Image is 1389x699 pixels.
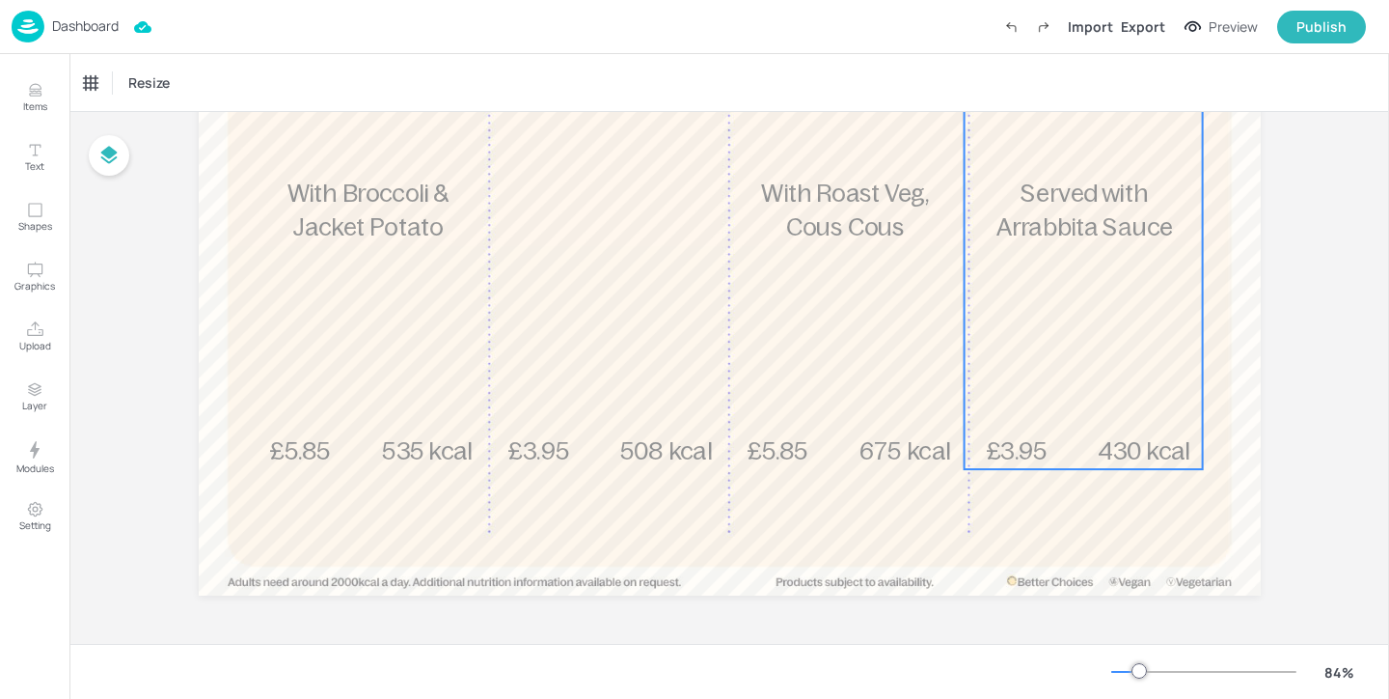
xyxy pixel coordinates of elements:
label: Redo (Ctrl + Y) [1027,11,1060,43]
span: With Roast Veg, Cous Cous [761,180,929,240]
span: Served with Arrabbita Sauce [995,180,1171,240]
span: 508 kcal [620,438,712,465]
div: Publish [1296,16,1347,38]
span: 675 kcal [859,438,951,465]
div: 84 % [1316,662,1362,683]
span: 430 kcal [1098,438,1190,465]
span: £3.95 [507,438,569,465]
div: Export [1121,16,1165,37]
span: £3.95 [985,438,1047,465]
div: Import [1068,16,1113,37]
p: Dashboard [52,19,119,33]
button: Preview [1173,13,1269,42]
span: £5.85 [746,438,807,465]
button: Publish [1277,11,1366,43]
div: Preview [1209,16,1258,38]
label: Undo (Ctrl + Z) [994,11,1027,43]
span: Resize [124,72,174,93]
img: logo-86c26b7e.jpg [12,11,44,42]
span: 535 kcal [382,438,473,465]
span: £5.85 [268,438,330,465]
span: With Broccoli & Jacket Potato [286,180,448,240]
